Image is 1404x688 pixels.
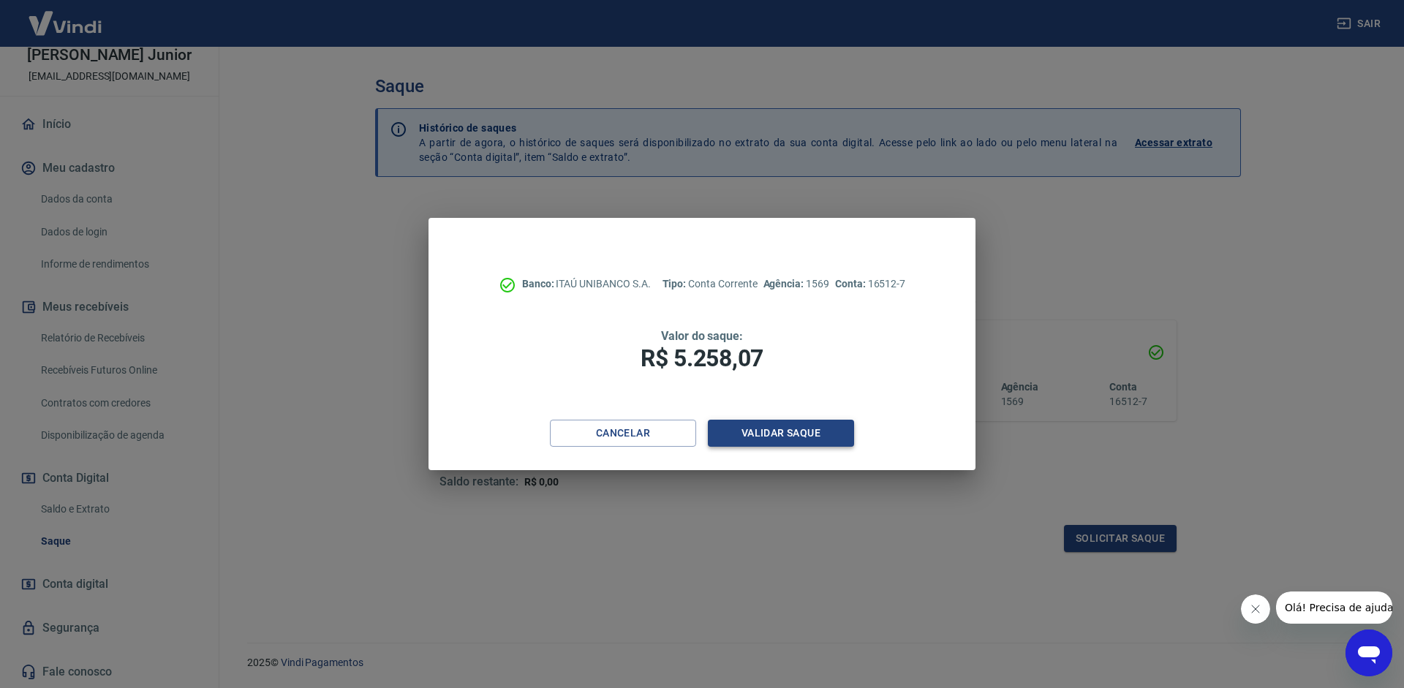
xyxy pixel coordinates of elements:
[550,420,696,447] button: Cancelar
[522,276,651,292] p: ITAÚ UNIBANCO S.A.
[641,344,763,372] span: R$ 5.258,07
[1276,591,1392,624] iframe: Mensagem da empresa
[1345,630,1392,676] iframe: Botão para abrir a janela de mensagens
[663,278,689,290] span: Tipo:
[9,10,123,22] span: Olá! Precisa de ajuda?
[522,278,556,290] span: Banco:
[708,420,854,447] button: Validar saque
[835,278,868,290] span: Conta:
[663,276,758,292] p: Conta Corrente
[661,329,743,343] span: Valor do saque:
[1241,594,1270,624] iframe: Fechar mensagem
[763,276,829,292] p: 1569
[835,276,905,292] p: 16512-7
[763,278,807,290] span: Agência:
